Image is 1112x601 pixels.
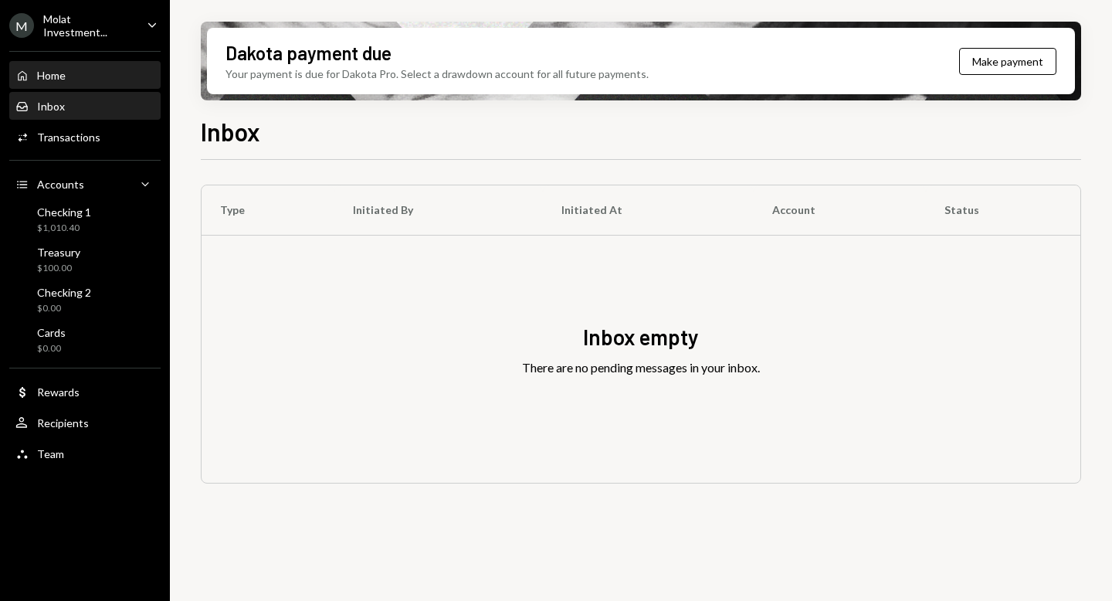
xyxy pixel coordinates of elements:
div: M [9,13,34,38]
div: Home [37,69,66,82]
th: Type [202,185,334,235]
div: $0.00 [37,302,91,315]
a: Transactions [9,123,161,151]
div: Dakota payment due [225,40,392,66]
div: Cards [37,326,66,339]
a: Home [9,61,161,89]
div: $1,010.40 [37,222,91,235]
a: Team [9,440,161,467]
th: Initiated By [334,185,544,235]
div: There are no pending messages in your inbox. [522,358,760,377]
div: $100.00 [37,262,80,275]
div: Rewards [37,385,80,399]
div: Checking 2 [37,286,91,299]
div: Transactions [37,131,100,144]
a: Rewards [9,378,161,406]
a: Inbox [9,92,161,120]
div: Team [37,447,64,460]
div: Recipients [37,416,89,430]
div: Treasury [37,246,80,259]
div: Accounts [37,178,84,191]
div: Inbox [37,100,65,113]
a: Accounts [9,170,161,198]
div: $0.00 [37,342,66,355]
div: Checking 1 [37,205,91,219]
button: Make payment [959,48,1056,75]
th: Status [926,185,1080,235]
th: Account [754,185,926,235]
h1: Inbox [201,116,260,147]
a: Treasury$100.00 [9,241,161,278]
a: Checking 2$0.00 [9,281,161,318]
div: Inbox empty [583,322,699,352]
div: Your payment is due for Dakota Pro. Select a drawdown account for all future payments. [225,66,649,82]
a: Cards$0.00 [9,321,161,358]
a: Recipients [9,409,161,436]
th: Initiated At [543,185,754,235]
div: Molat Investment... [43,12,134,39]
a: Checking 1$1,010.40 [9,201,161,238]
